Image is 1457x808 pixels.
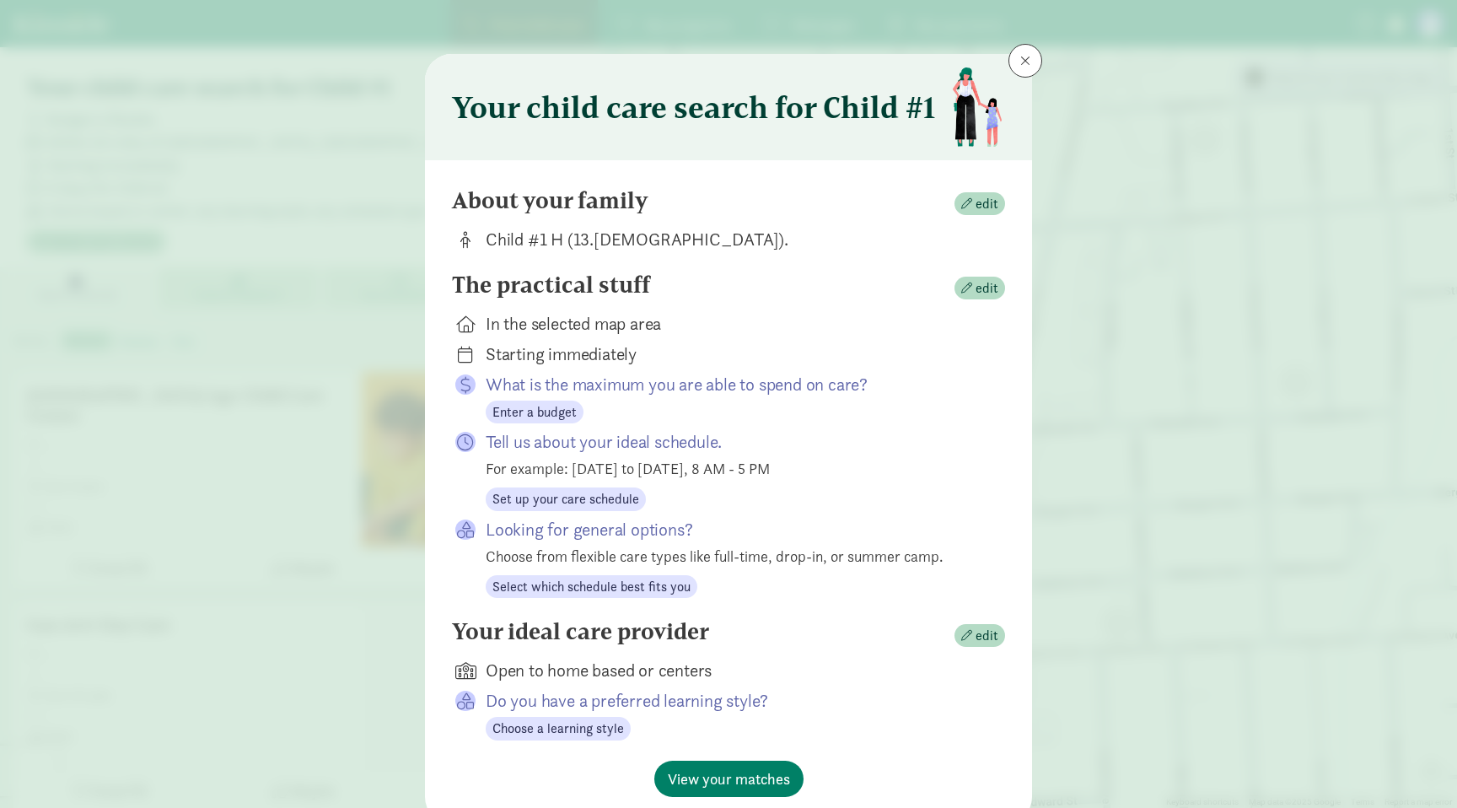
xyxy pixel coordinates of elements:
[954,277,1005,300] button: edit
[976,626,998,646] span: edit
[486,487,646,511] button: Set up your care schedule
[668,768,790,790] span: View your matches
[486,312,978,336] div: In the selected map area
[654,761,804,797] button: View your matches
[486,430,978,454] p: Tell us about your ideal schedule.
[486,373,978,396] p: What is the maximum you are able to spend on care?
[486,401,583,424] button: Enter a budget
[452,618,709,645] h4: Your ideal care provider
[492,402,577,423] span: Enter a budget
[492,719,624,739] span: Choose a learning style
[486,518,978,541] p: Looking for general options?
[976,194,998,214] span: edit
[486,575,697,599] button: Select which schedule best fits you
[452,187,648,214] h4: About your family
[486,545,978,568] div: Choose from flexible care types like full-time, drop-in, or summer camp.
[486,342,978,366] div: Starting immediately
[486,689,978,713] p: Do you have a preferred learning style?
[452,90,935,124] h3: Your child care search for Child #1
[954,624,1005,648] button: edit
[486,717,631,741] button: Choose a learning style
[976,278,998,299] span: edit
[492,489,639,509] span: Set up your care schedule
[486,659,978,682] div: Open to home based or centers
[486,228,978,251] div: Child #1 H (13.[DEMOGRAPHIC_DATA]).
[954,192,1005,216] button: edit
[492,577,691,597] span: Select which schedule best fits you
[486,457,978,480] div: For example: [DATE] to [DATE], 8 AM - 5 PM
[452,272,650,299] h4: The practical stuff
